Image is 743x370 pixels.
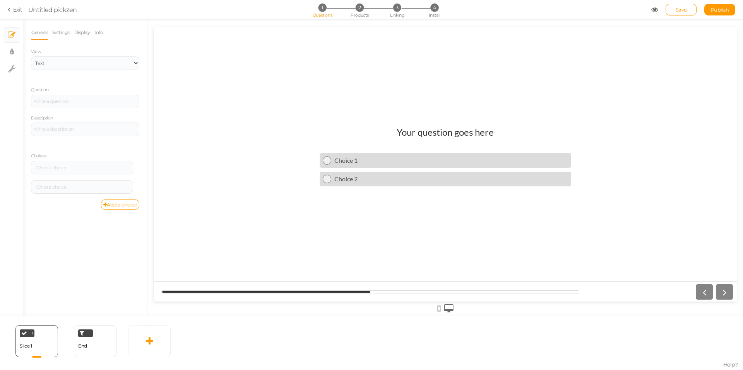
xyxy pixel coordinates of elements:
span: Save [676,7,687,13]
div: Choice 1 [178,130,414,137]
span: Products [351,12,369,18]
label: Description [31,116,53,121]
div: End [74,325,116,357]
label: Choices [31,153,46,159]
span: 1 [32,331,33,335]
span: 1 [318,3,326,12]
div: Slide 1 [20,343,32,349]
label: Question [31,87,48,93]
li: 1 Questions [304,3,340,12]
span: Publish [711,7,729,13]
span: 4 [430,3,438,12]
h1: Your question goes here [243,99,340,118]
span: Linking [390,12,404,18]
span: 2 [356,3,364,12]
a: Exit [8,6,22,14]
span: End [78,343,87,349]
span: Install [429,12,440,18]
a: Add a choice [101,199,140,210]
li: 2 Products [342,3,378,12]
div: Choice 2 [178,148,414,155]
li: 4 Install [416,3,452,12]
a: Info [94,25,103,40]
li: 3 Linking [379,3,415,12]
div: 1 Slide 1 [15,325,58,357]
a: Display [74,25,91,40]
div: Save [666,4,697,15]
span: Questions [313,12,332,18]
a: Settings [52,25,70,40]
span: Untitled pickzen [28,6,77,14]
span: Help? [723,361,738,368]
a: General [31,25,48,40]
span: 3 [393,3,401,12]
span: View [31,49,41,54]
